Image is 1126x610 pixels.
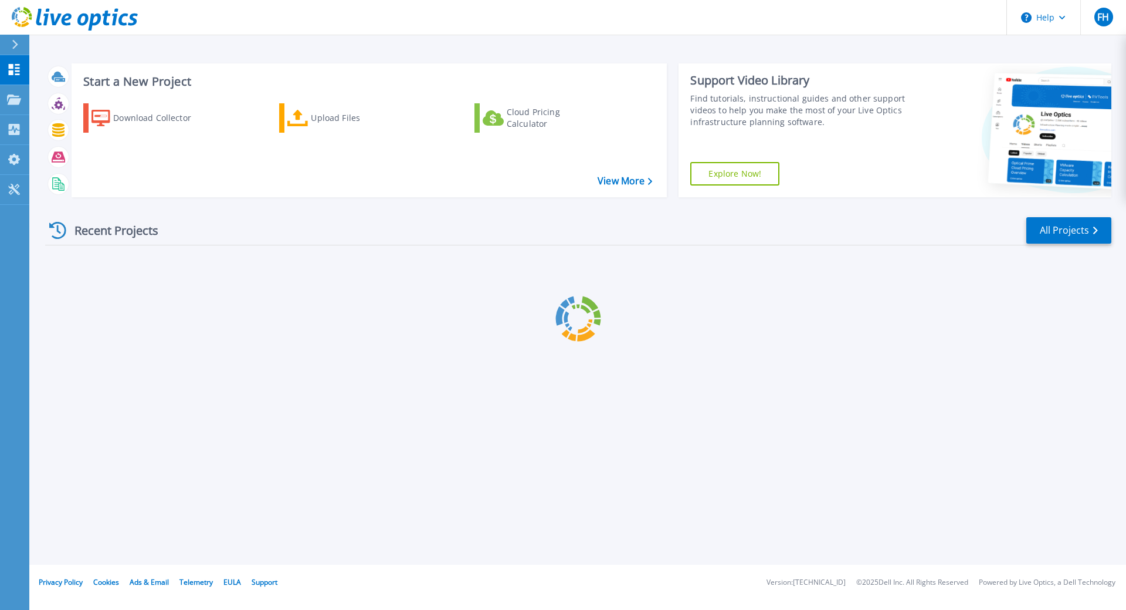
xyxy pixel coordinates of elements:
a: View More [598,176,652,187]
a: All Projects [1026,217,1111,244]
div: Find tutorials, instructional guides and other support videos to help you make the most of your L... [690,93,911,128]
a: Upload Files [279,103,410,133]
div: Download Collector [113,106,207,130]
li: © 2025 Dell Inc. All Rights Reserved [856,579,968,587]
span: FH [1097,12,1109,22]
a: Telemetry [179,577,213,587]
a: EULA [223,577,241,587]
li: Version: [TECHNICAL_ID] [767,579,846,587]
a: Download Collector [83,103,214,133]
a: Privacy Policy [39,577,83,587]
a: Explore Now! [690,162,779,186]
li: Powered by Live Optics, a Dell Technology [979,579,1115,587]
a: Support [252,577,277,587]
h3: Start a New Project [83,75,652,88]
div: Recent Projects [45,216,174,245]
a: Cloud Pricing Calculator [474,103,605,133]
a: Cookies [93,577,119,587]
a: Ads & Email [130,577,169,587]
div: Upload Files [311,106,405,130]
div: Support Video Library [690,73,911,88]
div: Cloud Pricing Calculator [507,106,601,130]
